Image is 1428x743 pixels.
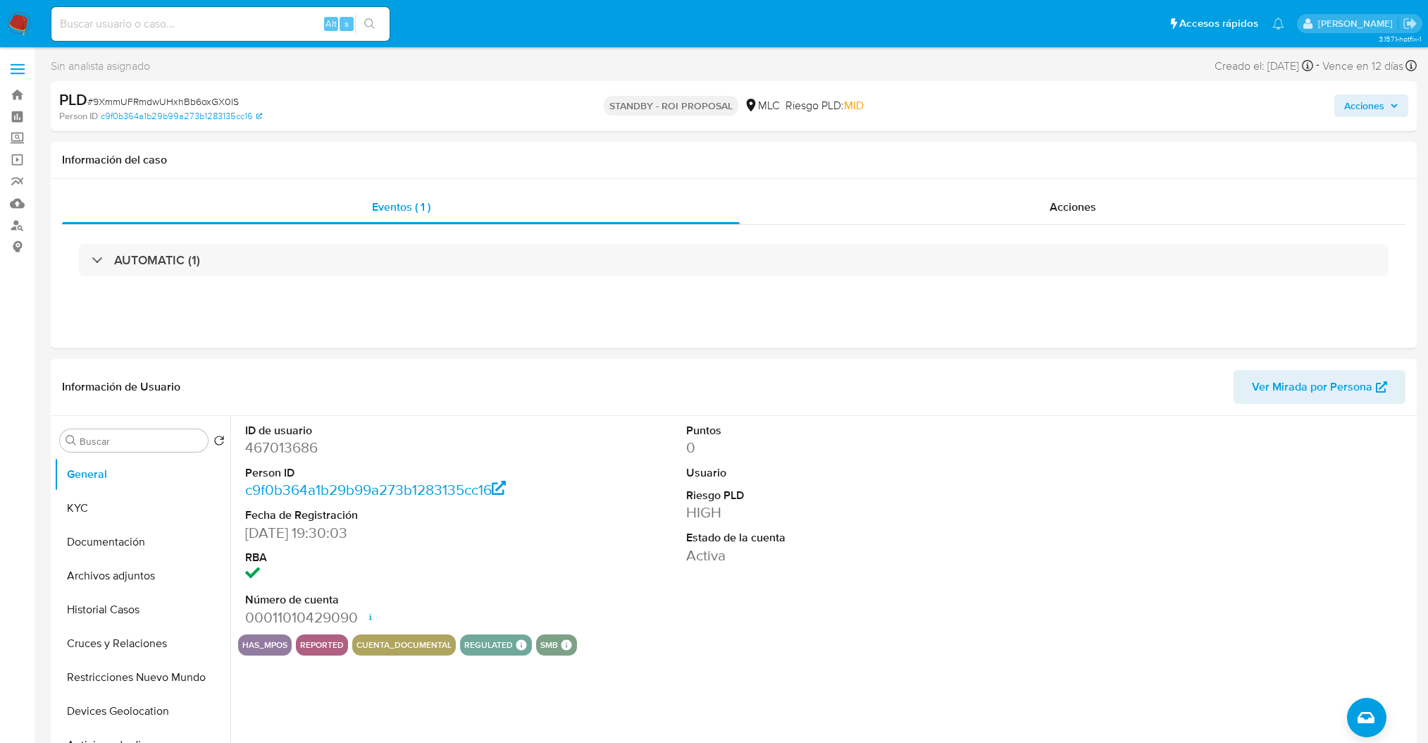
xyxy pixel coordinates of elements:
dt: Puntos [686,423,966,438]
span: MID [844,97,864,113]
button: Restricciones Nuevo Mundo [54,661,230,694]
button: Archivos adjuntos [54,559,230,593]
span: Eventos ( 1 ) [372,199,430,215]
dt: Fecha de Registración [245,508,525,523]
button: reported [300,642,344,648]
button: regulated [464,642,513,648]
input: Buscar usuario o caso... [51,15,390,33]
p: STANDBY - ROI PROPOSAL [604,96,738,116]
input: Buscar [80,435,202,448]
dd: 00011010429090 [245,608,525,627]
dd: HIGH [686,503,966,522]
dd: [DATE] 19:30:03 [245,523,525,543]
button: Ver Mirada por Persona [1234,370,1405,404]
b: PLD [59,88,87,111]
dd: 0 [686,438,966,458]
a: Salir [1403,16,1417,31]
dd: 467013686 [245,438,525,458]
dt: Riesgo PLD [686,488,966,503]
dt: RBA [245,550,525,565]
button: Buscar [66,435,77,446]
button: Historial Casos [54,593,230,627]
button: search-icon [355,14,384,34]
dt: ID de usuario [245,423,525,438]
div: AUTOMATIC (1) [79,244,1389,276]
h3: AUTOMATIC (1) [114,252,200,268]
span: # 9XmmUFRmdwUHxhBb6oxGX0IS [87,94,239,109]
dt: Estado de la cuenta [686,530,966,546]
a: Notificaciones [1272,18,1284,30]
button: Documentación [54,525,230,559]
button: General [54,458,230,491]
span: Vence en 12 días [1322,59,1403,74]
span: - [1316,56,1320,75]
button: Acciones [1334,94,1408,117]
h1: Información del caso [62,153,1405,167]
dt: Usuario [686,465,966,481]
div: MLC [744,98,780,113]
button: has_mpos [242,642,287,648]
dd: Activa [686,546,966,565]
dt: Person ID [245,465,525,481]
button: smb [540,642,558,648]
h1: Información de Usuario [62,380,180,394]
button: Volver al orden por defecto [213,435,225,450]
a: c9f0b364a1b29b99a273b1283135cc16 [101,110,262,123]
div: Creado el: [DATE] [1215,56,1313,75]
span: Accesos rápidos [1179,16,1258,31]
span: Riesgo PLD: [786,98,864,113]
a: c9f0b364a1b29b99a273b1283135cc16 [245,479,507,500]
span: s [344,17,349,30]
button: cuenta_documental [356,642,452,648]
p: agustina.godoy@mercadolibre.com [1318,17,1398,30]
span: Acciones [1344,94,1384,117]
b: Person ID [59,110,98,123]
span: Ver Mirada por Persona [1252,370,1372,404]
button: KYC [54,491,230,525]
button: Cruces y Relaciones [54,627,230,661]
dt: Número de cuenta [245,592,525,608]
span: Acciones [1050,199,1096,215]
span: Sin analista asignado [51,59,150,74]
span: Alt [325,17,337,30]
button: Devices Geolocation [54,694,230,728]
